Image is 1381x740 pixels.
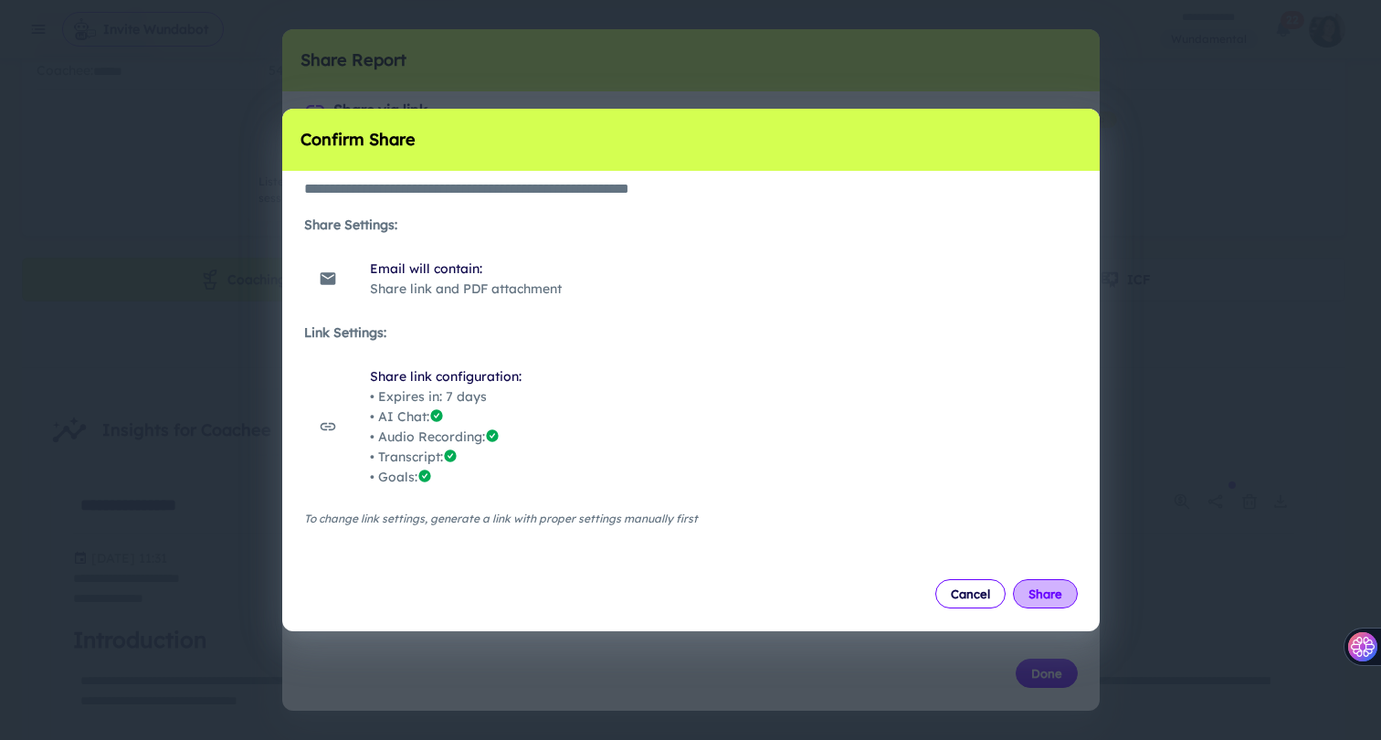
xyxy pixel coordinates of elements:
[304,215,1078,235] h6: Share Settings:
[935,579,1006,608] button: Cancel
[304,322,1078,343] h6: Link Settings:
[370,366,1063,386] span: Share link configuration:
[304,511,1078,527] span: To change link settings, generate a link with proper settings manually first
[370,386,1063,487] span: • Expires in: 7 days • AI Chat: • Audio Recording: • Transcript: • Goals:
[1013,579,1078,608] button: Share
[282,109,1100,171] h2: Confirm Share
[370,259,1063,279] span: Email will contain:
[370,279,1063,299] p: Share link and PDF attachment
